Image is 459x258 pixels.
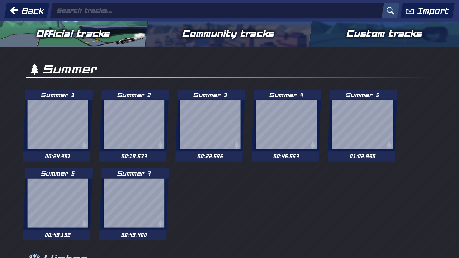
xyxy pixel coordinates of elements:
div: 01:02.990 [327,151,397,161]
p: Summer 1 [24,91,91,99]
p: Summer 4 [252,91,320,99]
button: Summer 300:22.596 [175,89,245,161]
div: 00:46.657 [251,151,321,161]
button: Back [4,3,49,18]
p: Summer 2 [100,91,167,99]
div: 00:48.192 [23,229,92,240]
div: 00:22.596 [175,151,245,161]
button: Import [400,3,454,18]
p: Summer 7 [100,169,167,177]
div: 00:19.637 [99,151,168,161]
p: Summer 6 [24,169,91,177]
input: Search tracks... [50,3,384,18]
img: search.svg [381,3,399,18]
button: Community tracks [145,21,311,46]
p: Summer 5 [328,91,396,99]
p: Summer 3 [176,91,243,99]
div: 00:24.491 [23,151,92,161]
div: Summer [26,61,432,78]
button: Summer 100:24.491 [23,89,92,161]
button: Summer 200:19.637 [99,89,168,161]
div: 00:49.400 [99,229,168,240]
button: Summer 501:02.990 [327,89,397,161]
img: summer.svg [28,63,40,75]
button: Custom tracks [309,21,459,46]
button: Summer 600:48.192 [23,168,92,240]
button: Summer 700:49.400 [99,168,168,240]
button: Summer 400:46.657 [251,89,321,161]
